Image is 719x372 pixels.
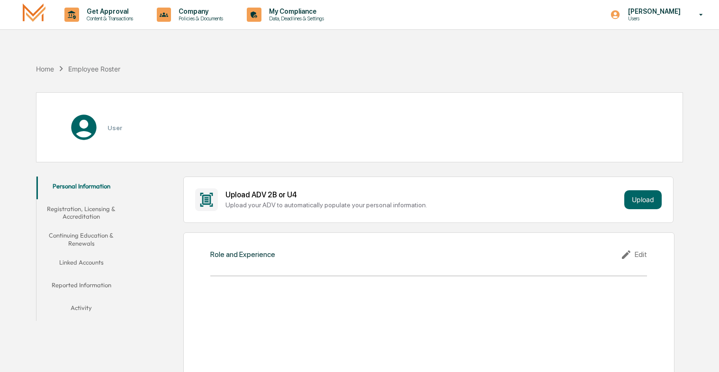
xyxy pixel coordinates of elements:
[171,15,228,22] p: Policies & Documents
[36,65,54,73] div: Home
[68,65,120,73] div: Employee Roster
[79,8,138,15] p: Get Approval
[36,275,126,298] button: Reported Information
[79,15,138,22] p: Content & Transactions
[36,253,126,275] button: Linked Accounts
[261,15,329,22] p: Data, Deadlines & Settings
[36,177,126,321] div: secondary tabs example
[624,190,662,209] button: Upload
[108,124,122,132] h3: User
[225,201,620,209] div: Upload your ADV to automatically populate your personal information.
[36,298,126,321] button: Activity
[210,250,275,259] div: Role and Experience
[171,8,228,15] p: Company
[36,226,126,253] button: Continuing Education & Renewals
[23,3,45,26] img: logo
[225,190,620,199] div: Upload ADV 2B or U4
[261,8,329,15] p: My Compliance
[620,15,685,22] p: Users
[620,249,647,260] div: Edit
[620,8,685,15] p: [PERSON_NAME]
[36,177,126,199] button: Personal Information
[36,199,126,226] button: Registration, Licensing & Accreditation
